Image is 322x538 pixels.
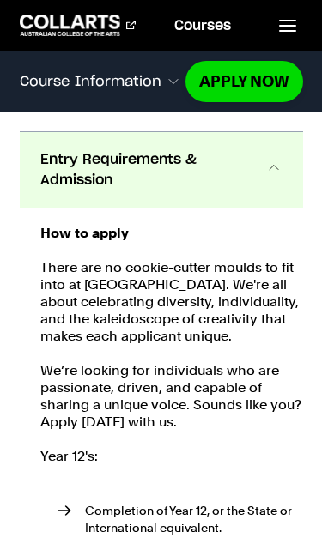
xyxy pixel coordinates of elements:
p: We’re looking for individuals who are passionate, driven, and capable of sharing a unique voice. ... [40,362,303,431]
strong: How to apply [40,225,129,241]
a: Apply Now [185,61,303,101]
button: Course Information [20,63,185,100]
button: Entry Requirements & Admission [20,132,303,208]
span: Entry Requirements & Admission [40,149,266,190]
p: There are no cookie-cutter moulds to fit into at [GEOGRAPHIC_DATA]. We're all about celebrating d... [40,259,303,345]
p: Year 12's: [40,448,303,465]
span: Course Information [20,74,161,89]
div: Go to homepage [20,15,136,36]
